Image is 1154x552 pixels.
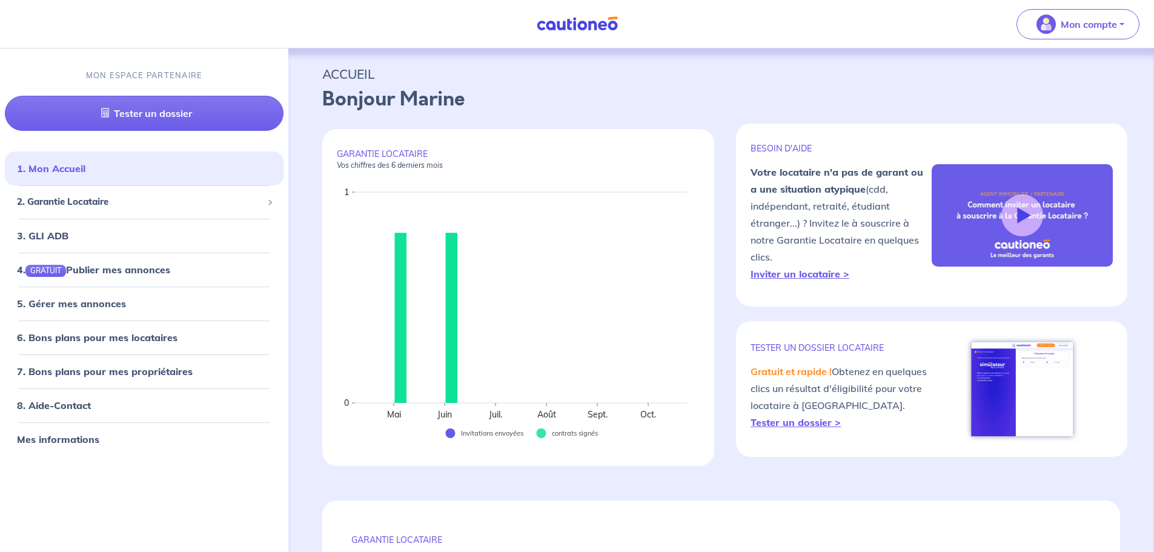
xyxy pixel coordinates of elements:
[17,264,170,276] a: 4.GRATUITPublier mes annonces
[387,409,401,420] text: Mai
[751,416,841,428] a: Tester un dossier >
[932,164,1113,266] img: video-gli-new-none.jpg
[17,162,85,175] a: 1. Mon Accueil
[5,224,284,248] div: 3. GLI ADB
[322,85,1120,114] p: Bonjour Marine
[17,331,177,344] a: 6. Bons plans pour mes locataires
[751,268,849,280] a: Inviter un locataire >
[1061,17,1117,32] p: Mon compte
[17,433,99,445] a: Mes informations
[5,393,284,417] div: 8. Aide-Contact
[344,187,349,198] text: 1
[5,96,284,131] a: Tester un dossier
[322,63,1120,85] p: ACCUEIL
[17,230,68,242] a: 3. GLI ADB
[17,195,262,209] span: 2. Garantie Locataire
[751,143,932,154] p: BESOIN D'AIDE
[751,166,923,195] strong: Votre locataire n'a pas de garant ou a une situation atypique
[5,190,284,214] div: 2. Garantie Locataire
[86,70,203,81] p: MON ESPACE PARTENAIRE
[337,148,700,170] p: GARANTIE LOCATAIRE
[17,399,91,411] a: 8. Aide-Contact
[751,342,932,353] p: TESTER un dossier locataire
[17,298,126,310] a: 5. Gérer mes annonces
[5,427,284,451] div: Mes informations
[640,409,656,420] text: Oct.
[5,325,284,350] div: 6. Bons plans pour mes locataires
[488,409,502,420] text: Juil.
[5,291,284,316] div: 5. Gérer mes annonces
[437,409,452,420] text: Juin
[751,365,832,377] em: Gratuit et rapide !
[17,365,193,377] a: 7. Bons plans pour mes propriétaires
[588,409,608,420] text: Sept.
[351,534,1091,545] p: GARANTIE LOCATAIRE
[532,16,623,32] img: Cautioneo
[5,258,284,282] div: 4.GRATUITPublier mes annonces
[337,161,443,170] em: Vos chiffres des 6 derniers mois
[751,363,932,431] p: Obtenez en quelques clics un résultat d'éligibilité pour votre locataire à [GEOGRAPHIC_DATA].
[1036,15,1056,34] img: illu_account_valid_menu.svg
[751,164,932,282] p: (cdd, indépendant, retraité, étudiant étranger...) ? Invitez le à souscrire à notre Garantie Loca...
[1016,9,1139,39] button: illu_account_valid_menu.svgMon compte
[965,336,1079,442] img: simulateur.png
[5,359,284,384] div: 7. Bons plans pour mes propriétaires
[5,156,284,181] div: 1. Mon Accueil
[344,397,349,408] text: 0
[537,409,556,420] text: Août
